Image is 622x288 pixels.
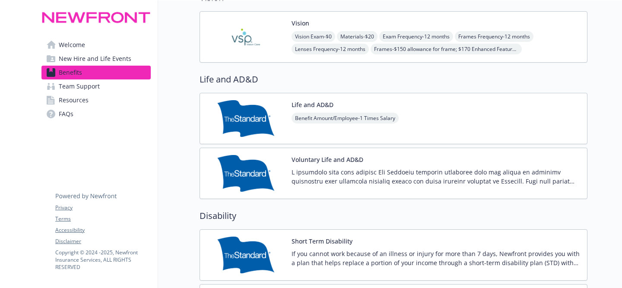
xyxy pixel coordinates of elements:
a: Disclaimer [55,237,150,245]
span: Frames Frequency - 12 months [455,31,533,42]
button: Short Term Disability [292,237,352,246]
span: New Hire and Life Events [59,52,131,66]
span: Welcome [59,38,85,52]
a: New Hire and Life Events [41,52,151,66]
span: Frames - $150 allowance for frame; $170 Enhanced Featured Frame Brands allowance; 20% savings on ... [371,44,522,54]
span: Vision Exam - $0 [292,31,335,42]
a: Terms [55,215,150,223]
span: Resources [59,93,89,107]
a: Accessibility [55,226,150,234]
a: FAQs [41,107,151,121]
img: Vision Service Plan carrier logo [207,19,285,55]
span: Materials - $20 [337,31,378,42]
span: Benefits [59,66,82,79]
a: Resources [41,93,151,107]
span: Exam Frequency - 12 months [379,31,453,42]
p: L ipsumdolo sita cons adipisc Eli Seddoeiu temporin utlaboree dolo mag aliqua en adminimv quisnos... [292,168,580,186]
span: Benefit Amount/Employee - 1 Times Salary [292,113,399,123]
span: Team Support [59,79,100,93]
img: Standard Insurance Company carrier logo [207,100,285,137]
button: Vision [292,19,309,28]
span: FAQs [59,107,73,121]
a: Benefits [41,66,151,79]
a: Team Support [41,79,151,93]
span: Lenses Frequency - 12 months [292,44,369,54]
button: Life and AD&D [292,100,333,109]
p: Copyright © 2024 - 2025 , Newfront Insurance Services, ALL RIGHTS RESERVED [55,249,150,271]
h2: Life and AD&D [200,73,587,86]
h2: Disability [200,209,587,222]
a: Privacy [55,204,150,212]
button: Voluntary Life and AD&D [292,155,363,164]
img: Standard Insurance Company carrier logo [207,237,285,273]
img: Standard Insurance Company carrier logo [207,155,285,192]
p: If you cannot work because of an illness or injury for more than 7 days, Newfront provides you wi... [292,249,580,267]
a: Welcome [41,38,151,52]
